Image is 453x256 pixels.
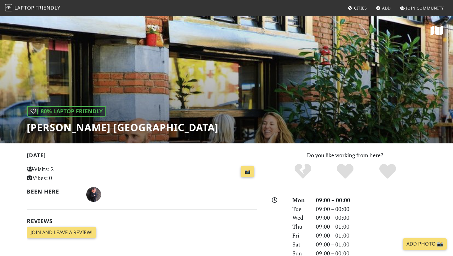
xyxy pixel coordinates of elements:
a: Cities [345,2,369,14]
span: Friendly [35,4,60,11]
div: 09:00 – 01:00 [312,222,430,231]
span: Join Community [406,5,444,11]
span: Punky Patra-Yanan [86,190,101,198]
div: Yes [324,163,366,180]
a: LaptopFriendly LaptopFriendly [5,3,60,14]
h2: [DATE] [27,152,257,161]
div: Wed [289,213,312,222]
span: Laptop [14,4,35,11]
p: Do you like working from here? [264,151,426,160]
p: Visits: 2 Vibes: 0 [27,165,99,182]
div: 09:00 – 00:00 [312,205,430,214]
div: Definitely! [366,163,409,180]
div: Fri [289,231,312,240]
div: Thu [289,222,312,231]
a: 📸 [241,166,254,178]
div: 09:00 – 01:00 [312,231,430,240]
a: Join Community [397,2,446,14]
div: | 80% Laptop Friendly [27,106,106,117]
h1: [PERSON_NAME] [GEOGRAPHIC_DATA] [27,122,218,133]
div: 09:00 – 00:00 [312,196,430,205]
div: No [282,163,324,180]
img: LaptopFriendly [5,4,12,11]
div: Sat [289,240,312,249]
h2: Reviews [27,218,257,224]
div: 09:00 – 00:00 [312,213,430,222]
div: Tue [289,205,312,214]
div: Mon [289,196,312,205]
div: 09:00 – 01:00 [312,240,430,249]
a: Join and leave a review! [27,227,96,238]
span: Cities [354,5,367,11]
a: Add Photo 📸 [403,238,447,250]
a: Add [373,2,394,14]
h2: Been here [27,188,79,195]
img: 3251-punky.jpg [86,187,101,202]
span: Add [382,5,391,11]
